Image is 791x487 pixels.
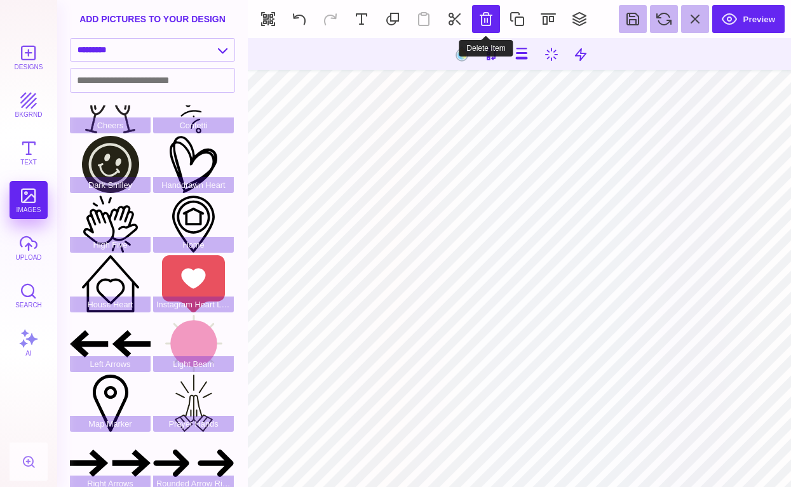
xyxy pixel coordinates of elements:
[153,237,234,253] span: Home
[10,324,48,362] button: AI
[10,86,48,124] button: bkgrnd
[153,117,234,133] span: Confetti
[10,229,48,267] button: upload
[712,5,785,33] button: Preview
[70,177,151,193] span: Dark Smiley
[70,416,151,432] span: Map Marker
[70,237,151,253] span: High Five
[10,38,48,76] button: Designs
[70,117,151,133] span: Cheers
[153,177,234,193] span: Handdrawn Heart
[10,276,48,314] button: Search
[153,416,234,432] span: Prayer Hands
[70,297,151,312] span: House Heart
[153,297,234,312] span: Instagram Heart Like
[70,356,151,372] span: Left Arrows
[153,356,234,372] span: Light Beam
[10,133,48,171] button: Text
